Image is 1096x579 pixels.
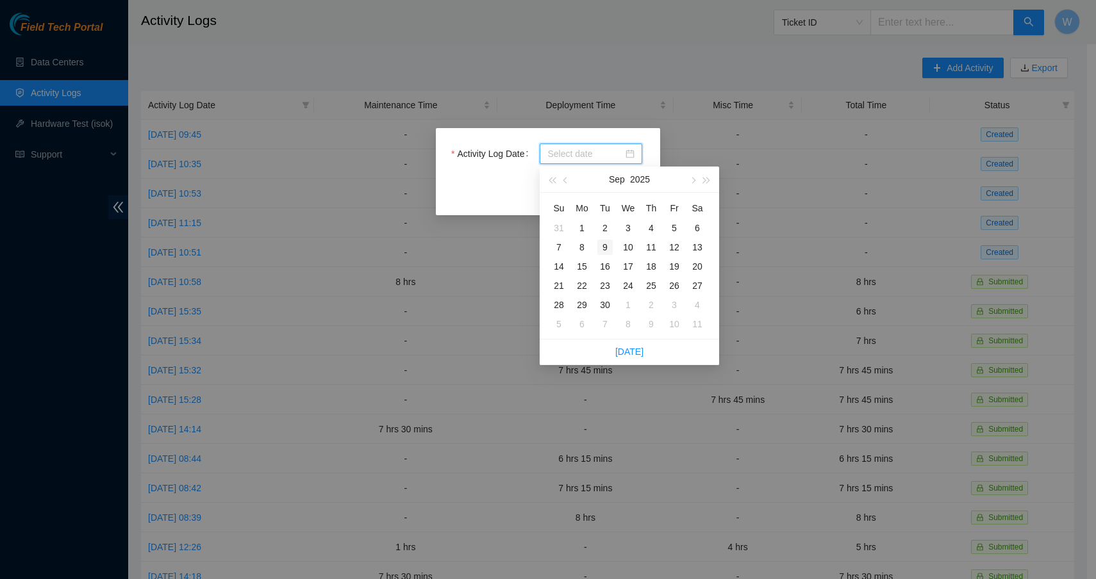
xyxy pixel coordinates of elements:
td: 2025-10-03 [663,295,686,314]
div: 3 [620,220,636,236]
div: 7 [597,316,613,332]
td: 2025-09-24 [617,276,640,295]
td: 2025-09-26 [663,276,686,295]
th: Fr [663,198,686,218]
div: 31 [551,220,567,236]
div: 27 [690,278,705,293]
div: 1 [620,297,636,313]
td: 2025-10-01 [617,295,640,314]
div: 18 [643,259,659,274]
div: 5 [551,316,567,332]
div: 19 [667,259,682,274]
td: 2025-09-27 [686,276,709,295]
td: 2025-09-01 [570,218,594,238]
div: 2 [643,297,659,313]
td: 2025-10-02 [640,295,663,314]
div: 10 [620,240,636,255]
td: 2025-09-03 [617,218,640,238]
div: 11 [690,316,705,332]
td: 2025-10-10 [663,314,686,334]
div: 12 [667,240,682,255]
td: 2025-09-08 [570,238,594,257]
td: 2025-09-28 [547,295,570,314]
td: 2025-09-22 [570,276,594,295]
td: 2025-10-07 [594,314,617,334]
div: 15 [574,259,590,274]
div: 3 [667,297,682,313]
td: 2025-09-21 [547,276,570,295]
th: Sa [686,198,709,218]
td: 2025-10-09 [640,314,663,334]
td: 2025-09-02 [594,218,617,238]
th: We [617,198,640,218]
div: 23 [597,278,613,293]
div: 9 [597,240,613,255]
div: 17 [620,259,636,274]
input: Activity Log Date [547,147,623,161]
th: Mo [570,198,594,218]
td: 2025-09-06 [686,218,709,238]
div: 6 [690,220,705,236]
div: 13 [690,240,705,255]
td: 2025-09-05 [663,218,686,238]
div: 8 [574,240,590,255]
div: 28 [551,297,567,313]
div: 9 [643,316,659,332]
div: 21 [551,278,567,293]
div: 2 [597,220,613,236]
div: 24 [620,278,636,293]
td: 2025-09-11 [640,238,663,257]
td: 2025-10-08 [617,314,640,334]
td: 2025-09-25 [640,276,663,295]
td: 2025-09-13 [686,238,709,257]
td: 2025-09-23 [594,276,617,295]
td: 2025-09-19 [663,257,686,276]
td: 2025-09-04 [640,218,663,238]
div: 8 [620,316,636,332]
td: 2025-09-20 [686,257,709,276]
div: 29 [574,297,590,313]
td: 2025-09-14 [547,257,570,276]
a: [DATE] [615,347,643,357]
td: 2025-10-11 [686,314,709,334]
td: 2025-09-16 [594,257,617,276]
th: Th [640,198,663,218]
div: 30 [597,297,613,313]
button: 2025 [630,167,650,192]
td: 2025-09-12 [663,238,686,257]
div: 25 [643,278,659,293]
div: 22 [574,278,590,293]
label: Activity Log Date [451,143,533,164]
td: 2025-09-17 [617,257,640,276]
div: 6 [574,316,590,332]
td: 2025-09-10 [617,238,640,257]
button: Sep [609,167,625,192]
td: 2025-10-05 [547,314,570,334]
div: 26 [667,278,682,293]
td: 2025-09-30 [594,295,617,314]
div: 4 [643,220,659,236]
div: 14 [551,259,567,274]
div: 20 [690,259,705,274]
td: 2025-08-31 [547,218,570,238]
th: Su [547,198,570,218]
div: 1 [574,220,590,236]
td: 2025-09-15 [570,257,594,276]
td: 2025-09-18 [640,257,663,276]
div: 16 [597,259,613,274]
div: 11 [643,240,659,255]
td: 2025-09-07 [547,238,570,257]
div: 4 [690,297,705,313]
td: 2025-09-29 [570,295,594,314]
div: 10 [667,316,682,332]
div: 7 [551,240,567,255]
td: 2025-09-09 [594,238,617,257]
td: 2025-10-06 [570,314,594,334]
div: 5 [667,220,682,236]
td: 2025-10-04 [686,295,709,314]
th: Tu [594,198,617,218]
